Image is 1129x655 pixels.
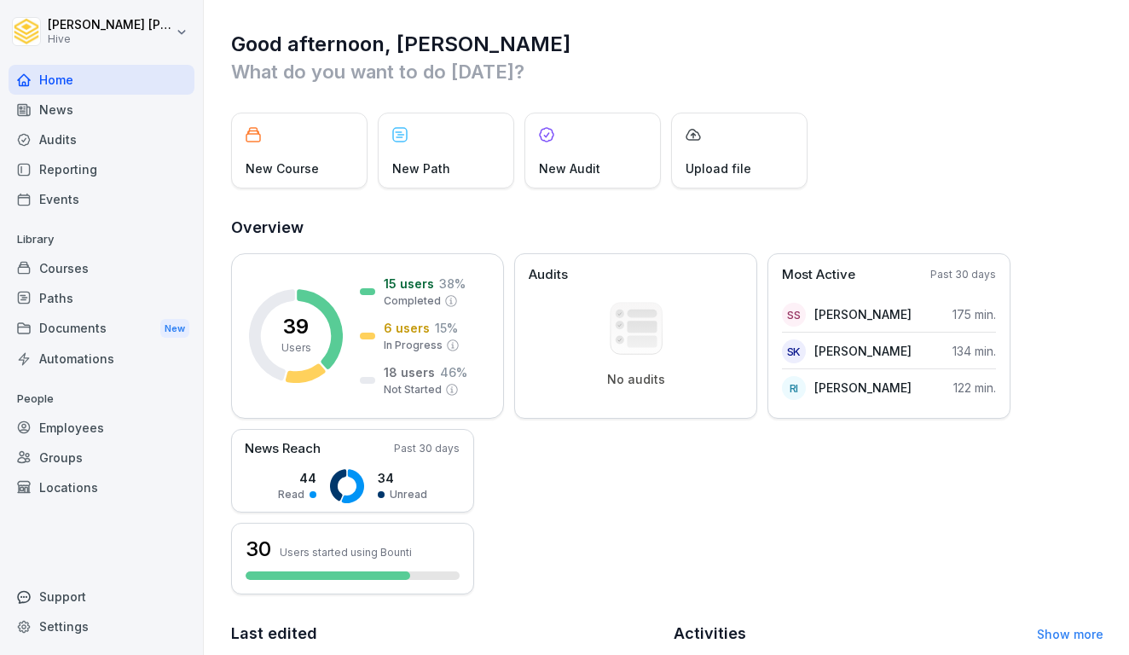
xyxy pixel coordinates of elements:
a: Home [9,65,194,95]
p: 39 [283,316,309,337]
p: Hive [48,33,172,45]
p: What do you want to do [DATE]? [231,58,1103,85]
h2: Activities [674,622,746,646]
a: Groups [9,443,194,472]
p: 15 users [384,275,434,293]
p: No audits [607,372,665,387]
h2: Overview [231,216,1103,240]
p: Unread [390,487,427,502]
div: Documents [9,313,194,345]
p: 15 % [435,319,458,337]
a: DocumentsNew [9,313,194,345]
p: [PERSON_NAME] [PERSON_NAME] [48,18,172,32]
p: 18 users [384,363,435,381]
p: Past 30 days [930,267,996,282]
p: Upload file [686,159,751,177]
p: Past 30 days [394,441,460,456]
p: Users started using Bounti [280,546,412,559]
a: Courses [9,253,194,283]
p: [PERSON_NAME] [814,379,912,397]
a: Locations [9,472,194,502]
a: Paths [9,283,194,313]
h3: 30 [246,535,271,564]
div: SS [782,303,806,327]
p: Library [9,226,194,253]
p: People [9,385,194,413]
a: Automations [9,344,194,374]
p: New Path [392,159,450,177]
a: Show more [1037,627,1103,641]
p: News Reach [245,439,321,459]
p: 134 min. [952,342,996,360]
p: Read [278,487,304,502]
p: 46 % [440,363,467,381]
p: Users [281,340,311,356]
div: RI [782,376,806,400]
p: 34 [378,469,427,487]
a: Reporting [9,154,194,184]
a: Settings [9,612,194,641]
div: New [160,319,189,339]
a: Employees [9,413,194,443]
p: [PERSON_NAME] [814,305,912,323]
a: Audits [9,125,194,154]
p: 38 % [439,275,466,293]
a: News [9,95,194,125]
p: Completed [384,293,441,309]
div: SK [782,339,806,363]
p: 6 users [384,319,430,337]
p: 122 min. [953,379,996,397]
p: Most Active [782,265,855,285]
h2: Last edited [231,622,662,646]
p: [PERSON_NAME] [814,342,912,360]
p: 44 [278,469,316,487]
p: New Audit [539,159,600,177]
p: Audits [529,265,568,285]
p: New Course [246,159,319,177]
p: In Progress [384,338,443,353]
p: 175 min. [952,305,996,323]
h1: Good afternoon, [PERSON_NAME] [231,31,1103,58]
a: Events [9,184,194,214]
div: Support [9,582,194,612]
p: Not Started [384,382,442,397]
